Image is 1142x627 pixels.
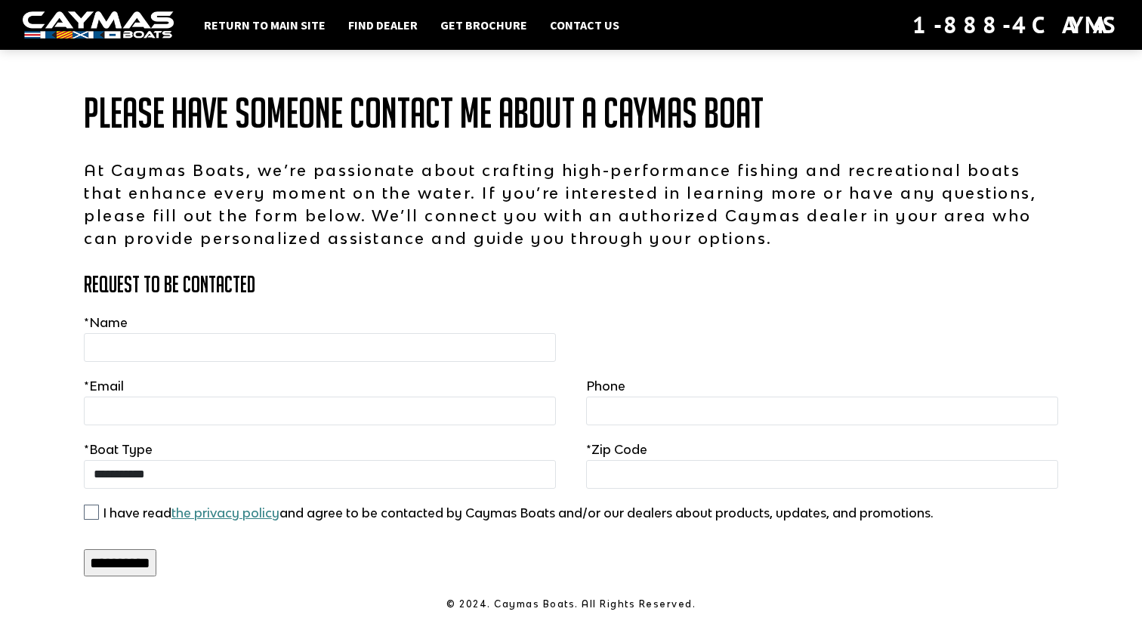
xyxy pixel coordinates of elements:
[433,15,535,35] a: Get Brochure
[586,440,647,459] label: Zip Code
[912,8,1119,42] div: 1-888-4CAYMAS
[103,504,934,522] label: I have read and agree to be contacted by Caymas Boats and/or our dealers about products, updates,...
[84,159,1058,249] p: At Caymas Boats, we’re passionate about crafting high-performance fishing and recreational boats ...
[84,440,153,459] label: Boat Type
[84,272,1058,297] h3: Request to Be Contacted
[586,377,625,395] label: Phone
[341,15,425,35] a: Find Dealer
[542,15,627,35] a: Contact Us
[84,377,124,395] label: Email
[23,11,174,39] img: white-logo-c9c8dbefe5ff5ceceb0f0178aa75bf4bb51f6bca0971e226c86eb53dfe498488.png
[84,91,1058,136] h1: Please have someone contact me about a Caymas Boat
[196,15,333,35] a: Return to main site
[84,313,128,332] label: Name
[171,505,279,520] a: the privacy policy
[84,598,1058,611] p: © 2024. Caymas Boats. All Rights Reserved.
